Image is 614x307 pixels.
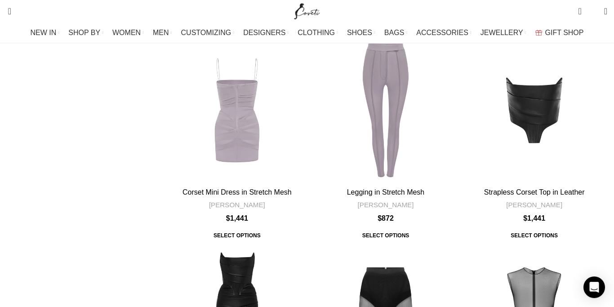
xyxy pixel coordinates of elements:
a: SHOP BY [68,24,103,42]
span: $ [523,214,527,222]
div: Main navigation [2,24,612,42]
div: Open Intercom Messenger [583,276,605,298]
bdi: 1,441 [523,214,545,222]
a: Corset Mini Dress in Stretch Mesh [164,37,310,183]
a: Site logo [292,7,322,14]
a: Select options for “Corset Mini Dress in Stretch Mesh” [207,227,267,244]
span: 0 [579,4,586,11]
a: Strapless Corset Top in Leather [461,37,607,183]
span: MEN [153,28,169,37]
a: NEW IN [31,24,60,42]
a: Search [2,2,11,20]
span: SHOES [347,28,372,37]
bdi: 1,441 [226,214,248,222]
span: DESIGNERS [243,28,285,37]
span: Select options [356,227,416,244]
span: 0 [590,9,597,16]
a: Strapless Corset Top in Leather [484,188,585,196]
a: [PERSON_NAME] [506,200,562,209]
a: GIFT SHOP [535,24,584,42]
a: ACCESSORIES [416,24,472,42]
span: $ [226,214,230,222]
span: NEW IN [31,28,57,37]
a: CLOTHING [298,24,338,42]
span: CLOTHING [298,28,335,37]
span: BAGS [384,28,404,37]
a: [PERSON_NAME] [209,200,265,209]
a: Select options for “Legging in Stretch Mesh” [356,227,416,244]
a: JEWELLERY [481,24,526,42]
a: DESIGNERS [243,24,289,42]
a: BAGS [384,24,407,42]
a: Corset Mini Dress in Stretch Mesh [182,188,292,196]
a: Legging in Stretch Mesh [347,188,425,196]
img: GiftBag [535,30,542,36]
a: [PERSON_NAME] [358,200,414,209]
bdi: 872 [378,214,394,222]
span: SHOP BY [68,28,100,37]
span: Select options [207,227,267,244]
a: SHOES [347,24,375,42]
div: My Wishlist [588,2,597,20]
a: MEN [153,24,172,42]
span: CUSTOMIZING [181,28,231,37]
span: GIFT SHOP [545,28,584,37]
span: JEWELLERY [481,28,523,37]
span: WOMEN [112,28,141,37]
a: WOMEN [112,24,144,42]
a: Select options for “Strapless Corset Top in Leather” [504,227,564,244]
span: ACCESSORIES [416,28,468,37]
a: CUSTOMIZING [181,24,235,42]
span: Select options [504,227,564,244]
span: $ [378,214,382,222]
a: 0 [574,2,586,20]
a: Legging in Stretch Mesh [313,37,459,183]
